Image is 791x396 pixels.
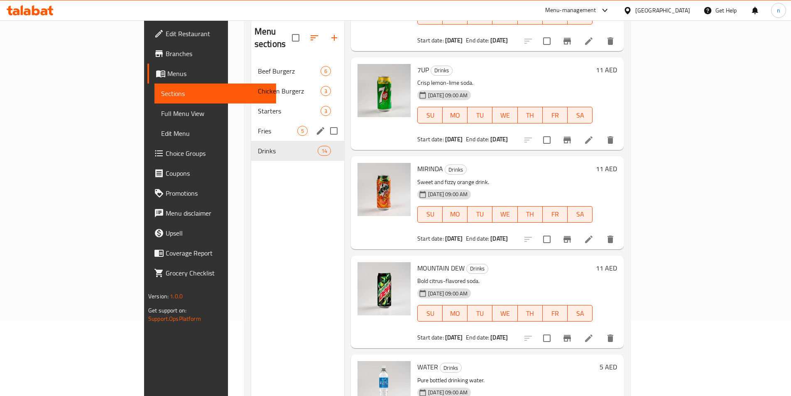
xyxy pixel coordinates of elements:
[635,6,690,15] div: [GEOGRAPHIC_DATA]
[166,29,269,39] span: Edit Restaurant
[147,243,276,263] a: Coverage Report
[521,10,539,22] span: TH
[421,109,439,121] span: SU
[166,49,269,59] span: Branches
[471,109,489,121] span: TU
[161,89,269,98] span: Sections
[166,248,269,258] span: Coverage Report
[546,208,564,220] span: FR
[490,134,508,145] b: [DATE]
[496,109,514,121] span: WE
[161,128,269,138] span: Edit Menu
[148,291,169,302] span: Version:
[492,305,517,322] button: WE
[321,87,331,95] span: 3
[258,126,297,136] span: Fries
[147,263,276,283] a: Grocery Checklist
[471,307,489,320] span: TU
[148,313,201,324] a: Support.OpsPlatform
[304,28,324,48] span: Sort sections
[466,264,488,274] div: Drinks
[166,168,269,178] span: Coupons
[421,208,439,220] span: SU
[557,328,577,348] button: Branch-specific-item
[358,262,411,315] img: MOUNTAIN DEW
[147,223,276,243] a: Upsell
[546,109,564,121] span: FR
[521,307,539,320] span: TH
[154,84,276,103] a: Sections
[166,208,269,218] span: Menu disclaimer
[466,332,489,343] span: End date:
[425,91,471,99] span: [DATE] 09:00 AM
[466,233,489,244] span: End date:
[538,32,556,50] span: Select to update
[166,228,269,238] span: Upsell
[431,66,452,75] span: Drinks
[258,66,321,76] span: Beef Burgerz
[251,61,344,81] div: Beef Burgerz6
[543,206,568,223] button: FR
[314,125,327,137] button: edit
[490,233,508,244] b: [DATE]
[600,229,620,249] button: delete
[466,35,489,46] span: End date:
[445,35,463,46] b: [DATE]
[468,206,492,223] button: TU
[445,165,466,175] span: Drinks
[147,143,276,163] a: Choice Groups
[471,10,489,22] span: TU
[170,291,183,302] span: 1.0.0
[468,305,492,322] button: TU
[584,333,594,343] a: Edit menu item
[166,148,269,158] span: Choice Groups
[496,10,514,22] span: WE
[568,107,593,123] button: SA
[546,307,564,320] span: FR
[521,109,539,121] span: TH
[148,305,186,316] span: Get support on:
[417,361,438,373] span: WATER
[543,305,568,322] button: FR
[417,177,593,187] p: Sweet and fizzy orange drink.
[518,107,543,123] button: TH
[166,188,269,198] span: Promotions
[287,29,304,47] span: Select all sections
[538,131,556,149] span: Select to update
[321,67,331,75] span: 6
[446,109,464,121] span: MO
[251,58,344,164] nav: Menu sections
[600,31,620,51] button: delete
[358,163,411,216] img: MIRINDA
[425,190,471,198] span: [DATE] 09:00 AM
[425,290,471,298] span: [DATE] 09:00 AM
[492,206,517,223] button: WE
[147,44,276,64] a: Branches
[543,107,568,123] button: FR
[258,106,321,116] span: Starters
[446,10,464,22] span: MO
[468,107,492,123] button: TU
[521,208,539,220] span: TH
[571,307,589,320] span: SA
[446,208,464,220] span: MO
[417,262,465,274] span: MOUNTAIN DEW
[518,206,543,223] button: TH
[147,64,276,84] a: Menus
[417,64,429,76] span: 7UP
[490,35,508,46] b: [DATE]
[596,64,617,76] h6: 11 AED
[600,328,620,348] button: delete
[417,134,444,145] span: Start date:
[147,24,276,44] a: Edit Restaurant
[167,69,269,79] span: Menus
[321,86,331,96] div: items
[417,206,443,223] button: SU
[251,141,344,161] div: Drinks14
[297,126,308,136] div: items
[421,307,439,320] span: SU
[777,6,780,15] span: n
[154,103,276,123] a: Full Menu View
[600,361,617,373] h6: 5 AED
